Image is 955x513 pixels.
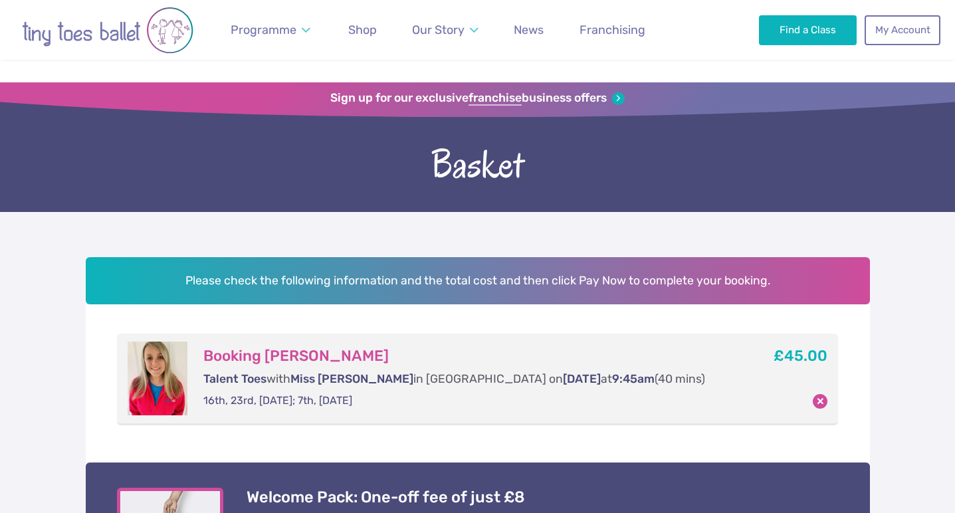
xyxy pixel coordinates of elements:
[203,393,727,408] p: 16th, 23rd, [DATE]; 7th, [DATE]
[508,15,550,45] a: News
[290,372,413,385] span: Miss [PERSON_NAME]
[247,488,838,507] h4: Welcome Pack: One-off fee of just £8
[514,23,544,37] span: News
[225,15,316,45] a: Programme
[231,23,296,37] span: Programme
[406,15,484,45] a: Our Story
[203,372,266,385] span: Talent Toes
[348,23,377,37] span: Shop
[15,7,201,54] img: tiny toes ballet
[563,372,601,385] span: [DATE]
[342,15,383,45] a: Shop
[574,15,651,45] a: Franchising
[774,347,827,365] b: £45.00
[865,15,940,45] a: My Account
[203,371,727,387] p: with in [GEOGRAPHIC_DATA] on at (40 mins)
[330,91,625,106] a: Sign up for our exclusivefranchisebusiness offers
[86,257,870,304] h2: Please check the following information and the total cost and then click Pay Now to complete your...
[203,347,727,365] h3: Booking [PERSON_NAME]
[580,23,645,37] span: Franchising
[612,372,655,385] span: 9:45am
[759,15,857,45] a: Find a Class
[412,23,465,37] span: Our Story
[469,91,522,106] strong: franchise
